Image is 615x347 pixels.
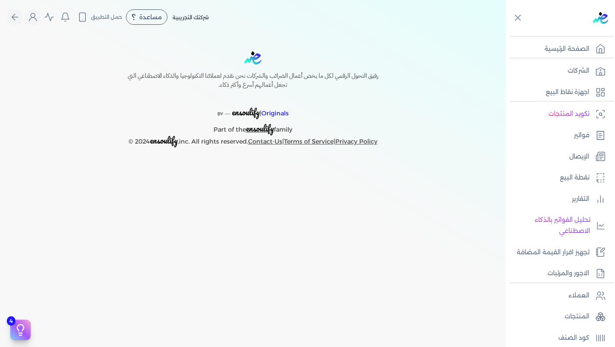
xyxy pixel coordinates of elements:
[593,12,608,24] img: logo
[261,109,289,117] span: Originals
[506,169,610,187] a: نقطة البيع
[173,14,209,21] span: شركتك التجريبية
[217,111,223,117] span: BY
[506,105,610,123] a: تكويد المنتجات
[565,311,589,322] p: المنتجات
[545,44,589,55] p: الصفحة الرئيسية
[244,51,261,65] img: logo
[335,138,378,145] a: Privacy Policy
[139,14,162,20] span: مساعدة
[506,83,610,101] a: اجهزة نقاط البيع
[109,97,396,120] p: |
[246,126,274,133] a: ensoulify
[506,329,610,347] a: كود الصنف
[109,71,396,90] h6: رفيق التحول الرقمي لكل ما يخص أعمال الضرائب والشركات نحن نقدم لعملائنا التكنولوجيا والذكاء الاصطن...
[568,290,589,301] p: العملاء
[91,13,122,21] span: حمل التطبيق
[150,134,178,147] span: ensoulify
[558,332,589,344] p: كود الصنف
[506,265,610,282] a: الاجور والمرتبات
[126,9,167,25] div: مساعدة
[548,109,589,120] p: تكويد المنتجات
[75,10,124,24] button: حمل التطبيق
[248,138,282,145] a: Contact-Us
[7,316,15,326] span: 4
[109,135,396,147] p: © 2024 ,inc. All rights reserved. | |
[506,126,610,144] a: فواتير
[568,65,589,76] p: الشركات
[560,172,589,183] p: نقطة البيع
[10,320,31,340] button: 4
[506,211,610,240] a: تحليل الفواتير بالذكاء الاصطناعي
[506,40,610,58] a: الصفحة الرئيسية
[517,247,589,258] p: تجهيز اقرار القيمة المضافة
[546,87,589,98] p: اجهزة نقاط البيع
[506,287,610,305] a: العملاء
[246,122,274,135] span: ensoulify
[284,138,334,145] a: Terms of Service
[569,151,589,162] p: الإيصال
[506,148,610,166] a: الإيصال
[506,308,610,326] a: المنتجات
[506,244,610,262] a: تجهيز اقرار القيمة المضافة
[510,215,590,236] p: تحليل الفواتير بالذكاء الاصطناعي
[506,190,610,208] a: التقارير
[109,120,396,135] p: Part of the family
[574,130,589,141] p: فواتير
[548,268,589,279] p: الاجور والمرتبات
[506,62,610,80] a: الشركات
[232,106,260,119] span: ensoulify
[225,109,230,115] sup: __
[572,194,589,205] p: التقارير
